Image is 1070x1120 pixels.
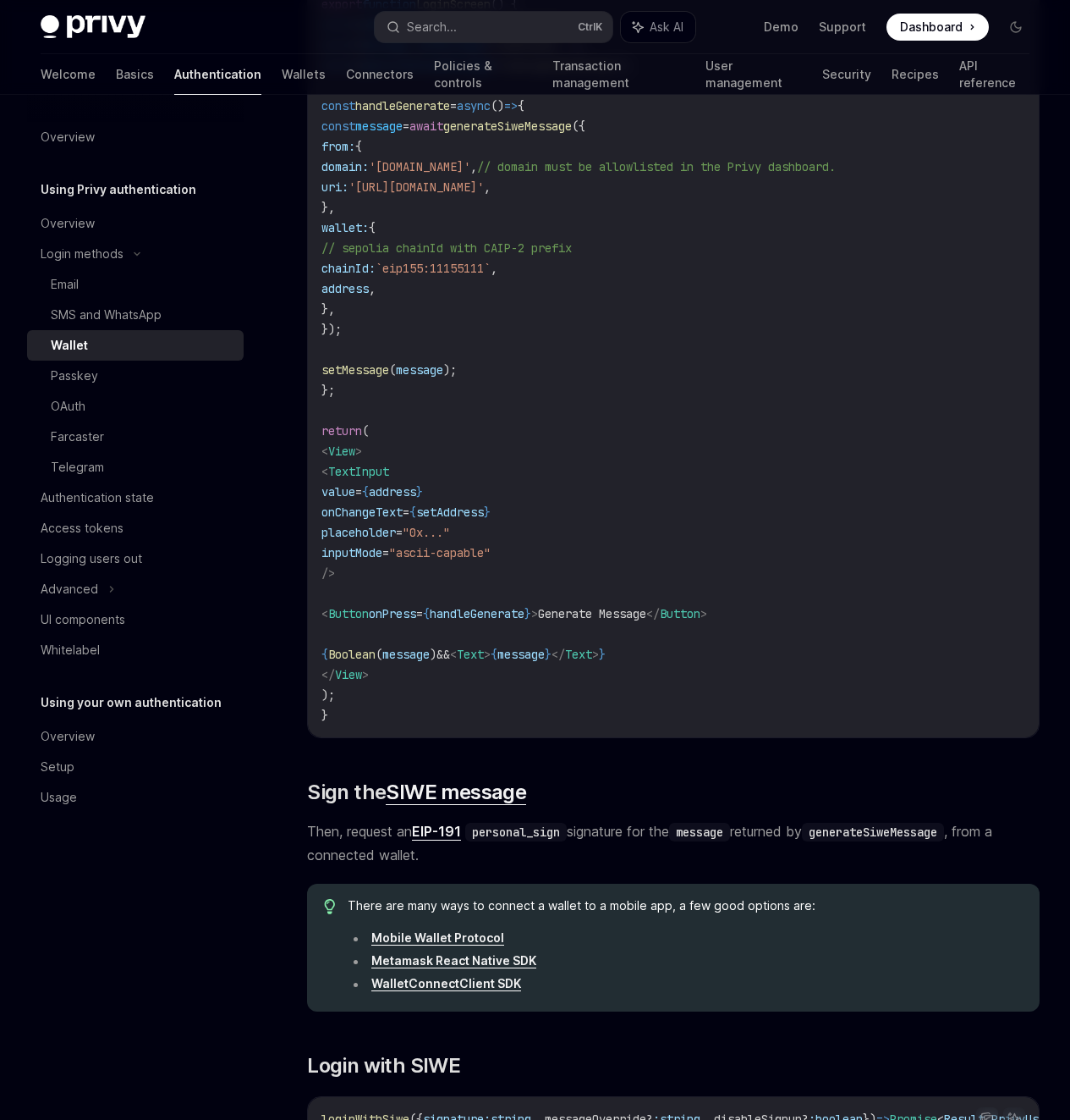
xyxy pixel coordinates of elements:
[369,484,416,499] span: address
[321,525,396,540] span: placeholder
[174,54,261,95] a: Authentication
[362,667,369,682] span: >
[321,505,403,520] span: onChangeText
[409,505,416,520] span: {
[321,240,572,256] span: // sepolia chainId with CAIP-2 prefix
[51,335,88,356] div: Wallet
[321,667,335,682] span: </
[396,525,403,540] span: =
[321,139,355,154] span: from:
[403,119,409,134] span: =
[578,20,602,34] span: Ctrl K
[959,54,1029,95] a: API reference
[51,427,104,447] div: Farcaster
[375,12,612,42] button: Search...CtrlK
[321,261,376,276] span: chainId:
[465,823,567,841] code: personal_sign
[51,457,104,477] div: Telegram
[41,579,98,599] div: Advanced
[518,98,524,113] span: {
[389,545,491,560] span: "ascii-capable"
[491,98,504,113] span: ()
[41,244,123,264] div: Login methods
[307,819,1040,867] span: Then, request an signature for the returned by , from a connected wallet.
[599,647,606,662] span: }
[450,98,457,113] span: =
[328,606,369,621] span: Button
[802,823,944,841] code: generateSiweMessage
[572,119,585,134] span: ({
[822,54,871,95] a: Security
[27,635,244,665] a: Whitelabel
[470,159,477,174] span: ,
[423,606,430,621] span: {
[551,647,565,662] span: </
[41,692,222,713] h5: Using your own authentication
[41,54,96,95] a: Welcome
[27,543,244,574] a: Logging users out
[27,513,244,543] a: Access tokens
[348,179,484,195] span: '[URL][DOMAIN_NAME]'
[321,220,369,235] span: wallet:
[346,54,414,95] a: Connectors
[328,647,376,662] span: Boolean
[27,122,244,152] a: Overview
[646,606,660,621] span: </
[41,757,74,777] div: Setup
[27,391,244,422] a: OAuth
[409,119,443,134] span: await
[362,484,369,499] span: {
[416,606,423,621] span: =
[321,423,362,439] span: return
[355,119,403,134] span: message
[335,667,362,682] span: View
[621,12,695,42] button: Ask AI
[531,606,538,621] span: >
[27,269,244,300] a: Email
[457,647,484,662] span: Text
[321,606,328,621] span: <
[355,139,362,154] span: {
[764,19,798,36] a: Demo
[321,322,342,337] span: });
[321,545,382,560] span: inputMode
[382,647,430,662] span: message
[41,640,100,660] div: Whitelabel
[355,444,362,459] span: >
[321,708,328,723] span: }
[371,976,521,991] a: WalletConnectClient SDK
[27,721,244,752] a: Overview
[27,330,244,361] a: Wallet
[307,779,526,806] span: Sign the
[371,953,536,968] a: Metamask React Native SDK
[369,159,470,174] span: '[DOMAIN_NAME]'
[27,604,244,635] a: UI components
[369,220,376,235] span: {
[27,752,244,782] a: Setup
[524,606,531,621] span: }
[41,549,142,569] div: Logging users out
[282,54,326,95] a: Wallets
[321,484,355,499] span: value
[443,362,457,378] span: );
[376,261,491,276] span: `eip155:11155111`
[321,281,369,296] span: address
[491,647,497,662] span: {
[321,301,335,317] span: },
[434,54,532,95] a: Policies & controls
[412,823,461,841] a: EIP-191
[403,505,409,520] span: =
[407,17,457,37] div: Search...
[565,647,592,662] span: Text
[41,726,95,747] div: Overview
[416,484,423,499] span: }
[371,930,504,946] a: Mobile Wallet Protocol
[321,98,355,113] span: const
[348,897,1023,914] span: There are many ways to connect a wallet to a mobile app, a few good options are:
[51,274,79,295] div: Email
[1002,14,1029,41] button: Toggle dark mode
[369,606,416,621] span: onPress
[886,14,989,41] a: Dashboard
[457,98,491,113] span: async
[592,647,599,662] span: >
